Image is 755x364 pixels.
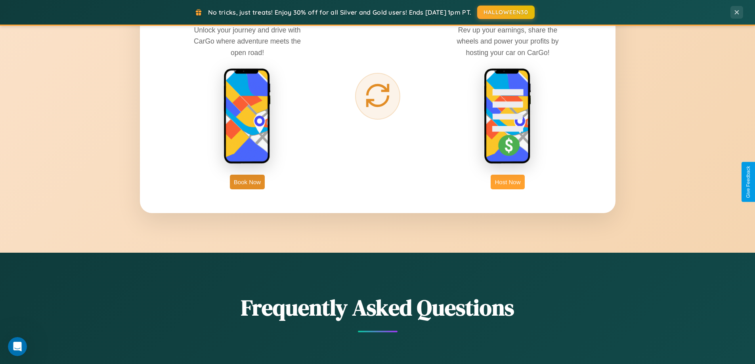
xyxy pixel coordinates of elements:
[230,175,265,189] button: Book Now
[484,68,531,165] img: host phone
[477,6,535,19] button: HALLOWEEN30
[140,292,615,323] h2: Frequently Asked Questions
[8,337,27,356] iframe: Intercom live chat
[491,175,524,189] button: Host Now
[208,8,471,16] span: No tricks, just treats! Enjoy 30% off for all Silver and Gold users! Ends [DATE] 1pm PT.
[224,68,271,165] img: rent phone
[448,25,567,58] p: Rev up your earnings, share the wheels and power your profits by hosting your car on CarGo!
[188,25,307,58] p: Unlock your journey and drive with CarGo where adventure meets the open road!
[745,166,751,198] div: Give Feedback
